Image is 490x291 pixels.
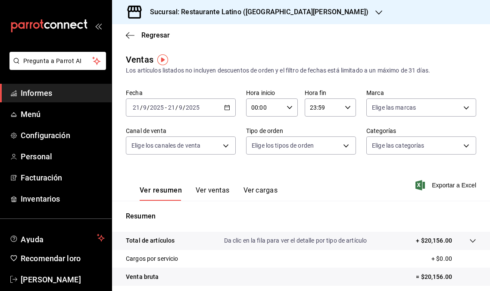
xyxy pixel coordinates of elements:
font: Ayuda [21,235,44,244]
div: pestañas de navegación [140,186,278,201]
font: [PERSON_NAME] [21,275,81,284]
font: Regresar [141,31,170,39]
font: Marca [366,89,384,96]
font: Facturación [21,173,62,182]
font: + $0.00 [431,255,452,262]
font: Total de artículos [126,237,175,244]
font: Exportar a Excel [432,182,476,189]
font: Ver cargas [243,186,278,194]
font: + $20,156.00 [416,237,452,244]
input: -- [168,104,175,111]
font: Ver resumen [140,186,182,194]
font: / [183,104,185,111]
button: abrir_cajón_menú [95,22,102,29]
font: Tipo de orden [246,127,283,134]
font: - [165,104,167,111]
font: Venta bruta [126,273,159,280]
button: Regresar [126,31,170,39]
button: Pregunta a Parrot AI [9,52,106,70]
font: Inventarios [21,194,60,203]
font: Configuración [21,131,70,140]
font: Resumen [126,212,156,220]
font: / [147,104,150,111]
font: / [175,104,178,111]
font: Personal [21,152,52,161]
button: Exportar a Excel [417,180,476,190]
font: Menú [21,110,41,119]
input: -- [143,104,147,111]
input: -- [178,104,183,111]
font: Hora fin [305,89,327,96]
input: ---- [185,104,200,111]
font: / [140,104,143,111]
font: Hora inicio [246,89,275,96]
font: Elige los canales de venta [131,142,200,149]
font: Informes [21,89,52,98]
font: Elige las categorías [372,142,424,149]
font: Canal de venta [126,127,166,134]
font: Cargos por servicio [126,255,178,262]
font: Da clic en la fila para ver el detalle por tipo de artículo [224,237,367,244]
img: Marcador de información sobre herramientas [157,54,168,65]
input: ---- [150,104,164,111]
font: Los artículos listados no incluyen descuentos de orden y el filtro de fechas está limitado a un m... [126,67,430,74]
font: Elige las marcas [372,104,416,111]
font: Elige los tipos de orden [252,142,314,149]
font: Ver ventas [196,186,230,194]
input: -- [132,104,140,111]
font: Pregunta a Parrot AI [23,57,82,64]
font: Sucursal: Restaurante Latino ([GEOGRAPHIC_DATA][PERSON_NAME]) [150,8,368,16]
font: Categorías [366,127,396,134]
font: Fecha [126,89,143,96]
font: Recomendar loro [21,254,81,263]
font: Ventas [126,54,153,65]
a: Pregunta a Parrot AI [6,63,106,72]
font: = $20,156.00 [416,273,452,280]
